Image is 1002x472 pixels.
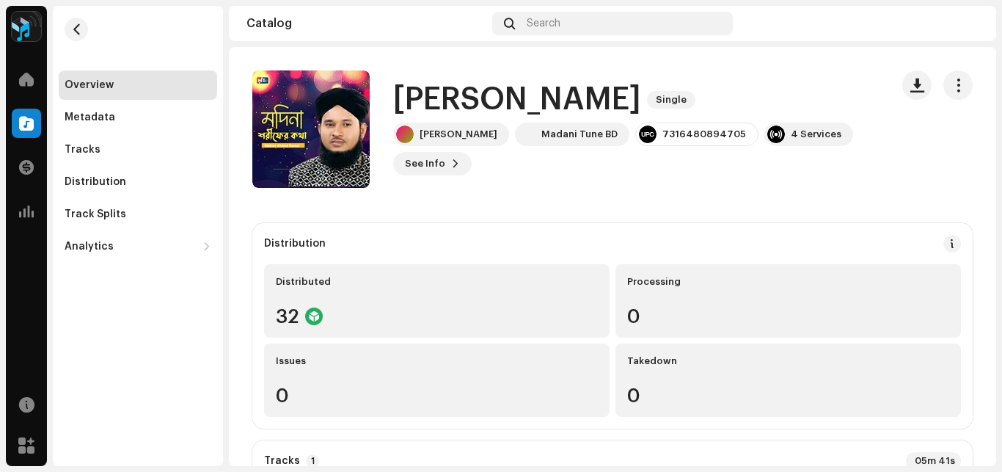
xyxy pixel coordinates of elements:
[662,128,746,140] div: 7316480894705
[276,276,598,288] div: Distributed
[955,12,979,35] img: 7d0788ab-97fc-439a-a891-13ed371a495d
[65,79,114,91] div: Overview
[264,455,300,467] strong: Tracks
[59,70,217,100] re-m-nav-item: Overview
[59,232,217,261] re-m-nav-dropdown: Analytics
[791,128,841,140] div: 4 Services
[59,167,217,197] re-m-nav-item: Distribution
[518,126,535,143] img: a1a1cf8f-2b0b-41ab-be95-042488b8c09a
[59,200,217,229] re-m-nav-item: Track Splits
[264,238,326,250] div: Distribution
[12,12,41,41] img: 2dae3d76-597f-44f3-9fef-6a12da6d2ece
[527,18,560,29] span: Search
[420,128,497,140] div: [PERSON_NAME]
[405,149,445,178] span: See Info
[65,112,115,123] div: Metadata
[65,144,100,156] div: Tracks
[393,83,641,117] h1: [PERSON_NAME]
[59,135,217,164] re-m-nav-item: Tracks
[276,355,598,367] div: Issues
[906,452,961,470] div: 05m 41s
[393,152,472,175] button: See Info
[59,103,217,132] re-m-nav-item: Metadata
[541,128,618,140] div: Madani Tune BD
[627,355,949,367] div: Takedown
[65,176,126,188] div: Distribution
[647,91,695,109] span: Single
[65,241,114,253] div: Analytics
[246,18,486,29] div: Catalog
[627,276,949,288] div: Processing
[306,454,319,468] p-badge: 1
[65,208,126,220] div: Track Splits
